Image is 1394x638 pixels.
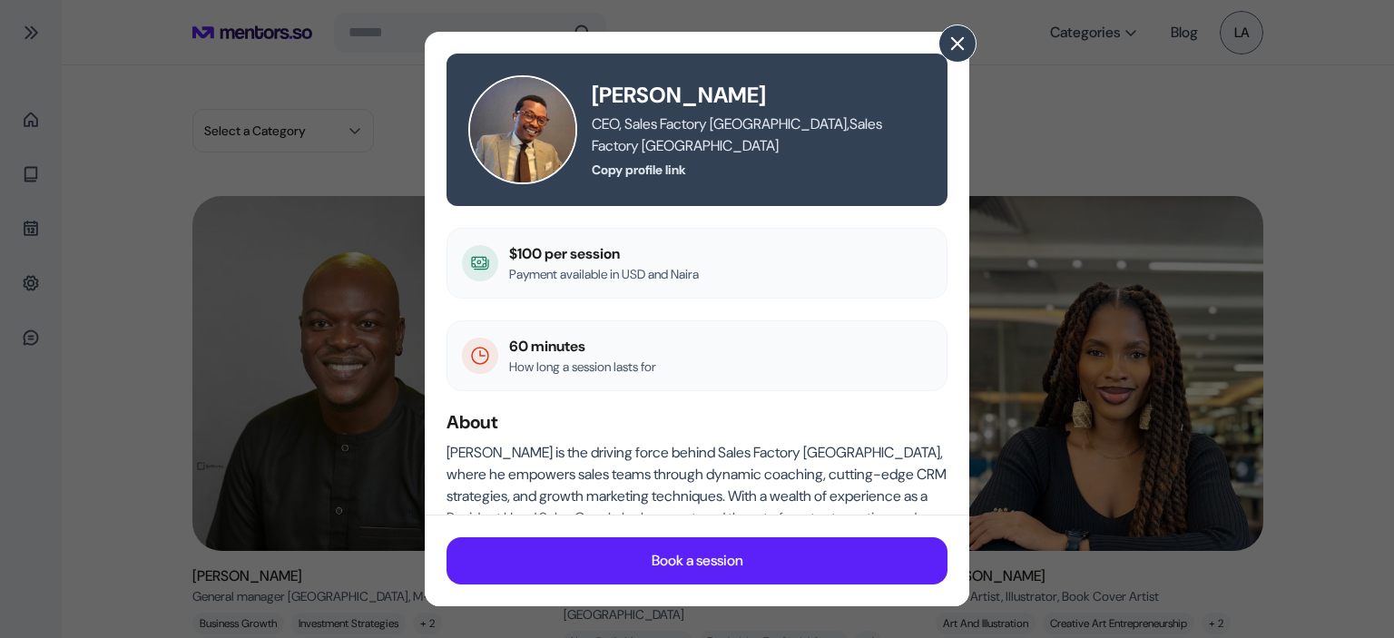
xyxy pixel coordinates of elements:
p: $100 per session [509,243,699,265]
button: Book a session [447,537,947,584]
span: , [847,114,849,133]
p: How long a session lasts for [509,358,656,376]
p: 60 minutes [509,336,656,358]
p: Payment available in USD and Naira [509,265,699,283]
img: Paul [468,75,577,184]
p: [PERSON_NAME] is the driving force behind Sales Factory [GEOGRAPHIC_DATA], where he empowers sale... [447,442,947,573]
h5: About [447,409,947,435]
p: Book a session [652,550,743,572]
p: CEO, Sales Factory [GEOGRAPHIC_DATA] Sales Factory [GEOGRAPHIC_DATA] [592,113,926,157]
h5: [PERSON_NAME] [592,81,926,110]
button: Copy profile link [592,161,686,179]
